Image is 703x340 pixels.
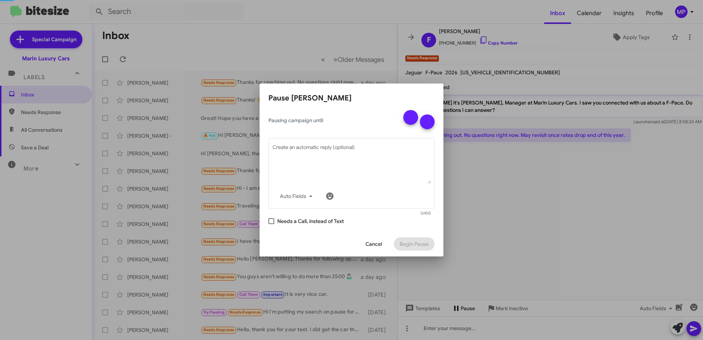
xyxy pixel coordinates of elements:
[268,117,397,124] span: Pausing campaign until
[274,190,321,203] button: Auto Fields
[268,92,435,104] h2: Pause [PERSON_NAME]
[365,237,382,251] span: Cancel
[400,237,429,251] span: Begin Pause
[360,237,388,251] button: Cancel
[277,217,344,226] span: Needs a Call, instead of Text
[421,211,431,216] mat-hint: 0/450
[394,237,435,251] button: Begin Pause
[280,190,315,203] span: Auto Fields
